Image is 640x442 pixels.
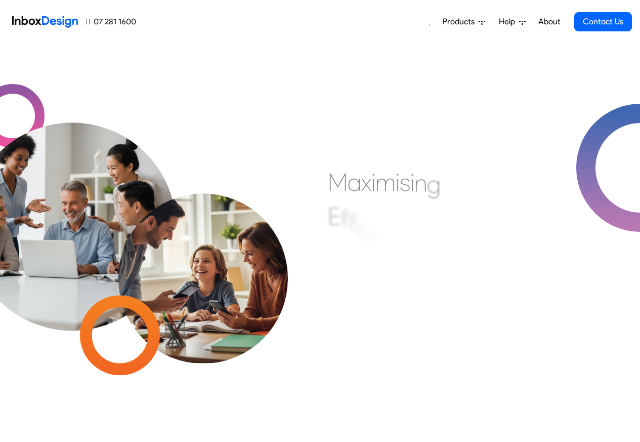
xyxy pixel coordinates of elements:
div: i [396,167,400,197]
a: Help [495,12,530,32]
a: Products [439,12,489,32]
span: Help [499,16,519,28]
div: g [427,169,441,199]
img: parents_with_child.png [97,151,309,364]
div: i [357,210,361,240]
div: f [340,204,349,234]
a: About [535,12,563,32]
a: Contact Us [574,12,632,31]
div: i [373,219,377,250]
div: e [377,225,390,255]
div: c [361,215,373,245]
div: m [375,167,396,197]
div: x [361,167,371,197]
div: i [410,167,414,197]
div: a [348,167,361,197]
div: f [349,207,357,237]
div: Maximising Efficient & Engagement, Connecting Schools, Families, and Students. [328,167,573,319]
div: n [414,168,427,198]
div: i [371,167,375,197]
div: E [328,201,340,231]
div: s [400,167,410,197]
a: 07 281 1600 [86,16,136,28]
div: M [328,167,348,197]
span: Products [443,16,479,28]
